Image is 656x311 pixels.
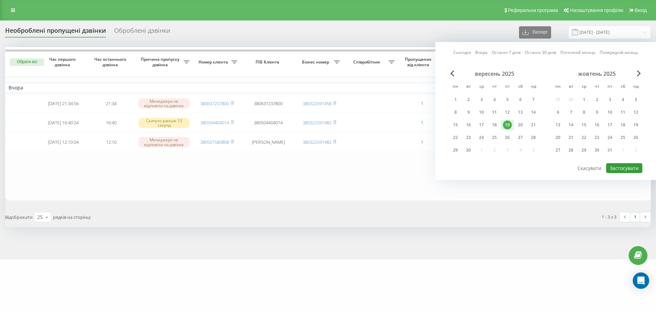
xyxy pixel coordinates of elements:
[635,8,647,13] span: Вихід
[196,59,231,65] span: Номер клієнта
[592,121,601,129] div: 16
[605,146,614,155] div: 31
[303,119,331,126] a: 380322591482
[566,146,575,155] div: 28
[451,133,460,142] div: 22
[579,82,589,92] abbr: середа
[579,133,588,142] div: 22
[631,133,640,142] div: 26
[39,133,87,151] td: [DATE] 12:10:04
[603,145,616,155] div: пт 31 жовт 2025 р.
[347,59,388,65] span: Співробітник
[138,118,190,128] div: Скинуто раніше 10 секунд
[553,146,562,155] div: 27
[488,132,501,143] div: чт 25 вер 2025 р.
[527,132,540,143] div: нд 28 вер 2025 р.
[138,137,190,147] div: Менеджери не відповіли на дзвінок
[516,121,525,129] div: 20
[39,114,87,132] td: [DATE] 16:40:24
[490,121,499,129] div: 18
[241,95,296,113] td: 380637237800
[138,98,190,109] div: Менеджери не відповіли на дзвінок
[503,95,512,104] div: 5
[592,108,601,117] div: 9
[450,82,461,92] abbr: понеділок
[241,114,296,132] td: 380504404014
[475,120,488,130] div: ср 17 вер 2025 р.
[579,95,588,104] div: 1
[502,82,512,92] abbr: п’ятниця
[398,114,446,132] td: 1
[529,95,538,104] div: 7
[566,82,576,92] abbr: вівторок
[451,108,460,117] div: 8
[551,145,564,155] div: пн 27 жовт 2025 р.
[449,120,462,130] div: пн 15 вер 2025 р.
[87,95,135,113] td: 21:34
[303,139,331,145] a: 380322591482
[503,108,512,117] div: 12
[138,57,183,67] span: Причина пропуску дзвінка
[464,133,473,142] div: 23
[299,59,334,65] span: Бізнес номер
[616,107,629,117] div: сб 11 жовт 2025 р.
[602,213,616,220] div: 1 - 3 з 3
[477,108,486,117] div: 10
[463,82,474,92] abbr: вівторок
[303,100,331,107] a: 380322591458
[553,82,563,92] abbr: понеділок
[618,108,627,117] div: 11
[577,95,590,105] div: ср 1 жовт 2025 р.
[631,121,640,129] div: 19
[527,95,540,105] div: нд 7 вер 2025 р.
[501,120,514,130] div: пт 19 вер 2025 р.
[451,95,460,104] div: 1
[516,108,525,117] div: 13
[618,133,627,142] div: 25
[577,145,590,155] div: ср 29 жовт 2025 р.
[590,95,603,105] div: чт 2 жовт 2025 р.
[527,120,540,130] div: нд 21 вер 2025 р.
[247,59,290,65] span: ПІБ Клієнта
[603,107,616,117] div: пт 10 жовт 2025 р.
[633,272,649,289] div: Open Intercom Messenger
[501,132,514,143] div: пт 26 вер 2025 р.
[475,107,488,117] div: ср 10 вер 2025 р.
[87,133,135,151] td: 12:10
[603,132,616,143] div: пт 24 жовт 2025 р.
[516,133,525,142] div: 27
[241,133,296,151] td: [PERSON_NAME]
[53,214,91,220] span: рядків на сторінці
[564,107,577,117] div: вт 7 жовт 2025 р.
[564,132,577,143] div: вт 21 жовт 2025 р.
[592,95,601,104] div: 2
[488,95,501,105] div: чт 4 вер 2025 р.
[592,133,601,142] div: 23
[490,95,499,104] div: 4
[605,133,614,142] div: 24
[577,120,590,130] div: ср 15 жовт 2025 р.
[477,95,486,104] div: 3
[10,58,44,66] button: Обрати всі
[490,133,499,142] div: 25
[476,82,487,92] abbr: середа
[631,108,640,117] div: 12
[590,107,603,117] div: чт 9 жовт 2025 р.
[398,133,446,151] td: 1
[475,95,488,105] div: ср 3 вер 2025 р.
[508,8,558,13] span: Реферальна програма
[529,133,538,142] div: 28
[114,27,170,38] div: Оброблені дзвінки
[488,107,501,117] div: чт 11 вер 2025 р.
[449,132,462,143] div: пн 22 вер 2025 р.
[629,132,642,143] div: нд 26 жовт 2025 р.
[453,49,471,56] a: Сьогодні
[570,8,623,13] span: Налаштування профілю
[519,26,551,39] button: Експорт
[489,82,500,92] abbr: четвер
[527,107,540,117] div: нд 14 вер 2025 р.
[525,49,556,56] a: Останні 30 днів
[590,132,603,143] div: чт 23 жовт 2025 р.
[515,82,525,92] abbr: субота
[603,120,616,130] div: пт 17 жовт 2025 р.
